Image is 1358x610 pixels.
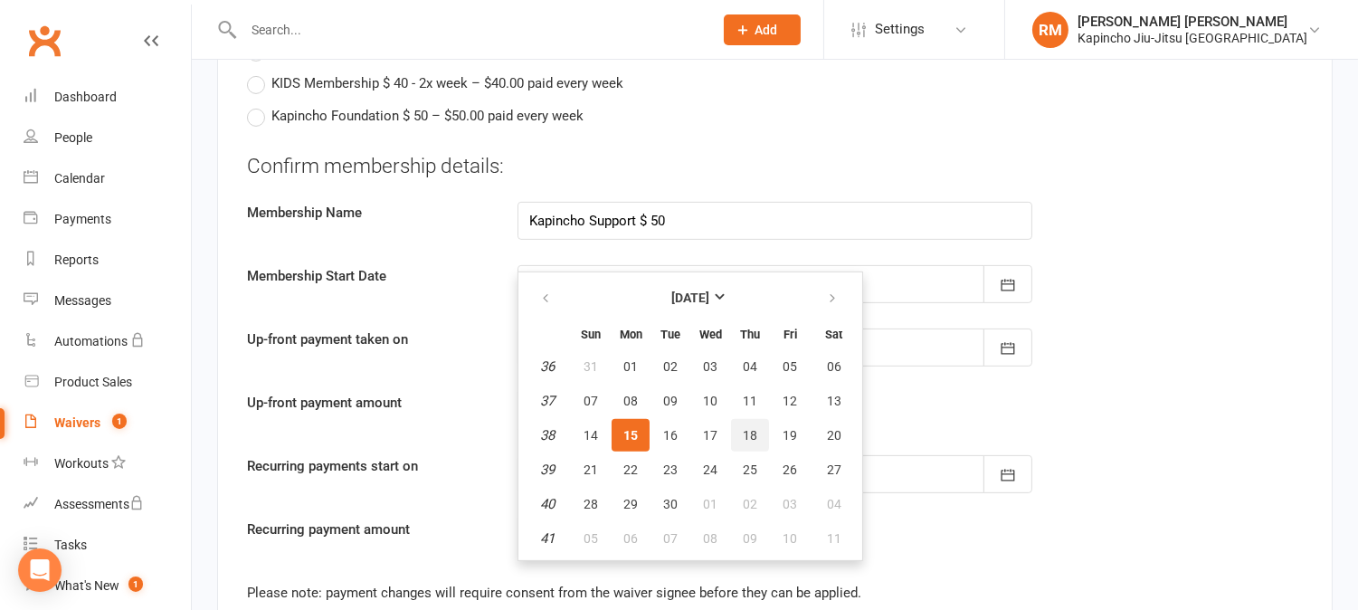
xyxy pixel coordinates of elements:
button: 04 [811,488,857,520]
em: 41 [540,530,555,547]
label: Membership Start Date [233,265,504,287]
span: 11 [743,394,757,408]
span: 07 [663,531,678,546]
em: 39 [540,462,555,478]
button: 08 [691,522,729,555]
button: 10 [691,385,729,417]
span: 20 [827,428,841,443]
span: 08 [623,394,638,408]
a: Tasks [24,525,191,566]
button: 22 [612,453,650,486]
em: 40 [540,496,555,512]
button: 03 [691,350,729,383]
button: 03 [771,488,809,520]
button: 25 [731,453,769,486]
span: 05 [783,359,797,374]
button: 04 [731,350,769,383]
a: People [24,118,191,158]
div: RM [1032,12,1068,48]
span: 27 [827,462,841,477]
span: 1 [128,577,143,592]
div: Workouts [54,456,109,471]
button: 08 [612,385,650,417]
button: 01 [612,350,650,383]
label: Up-front payment amount [233,392,504,414]
span: Add [755,23,778,37]
span: 04 [827,497,841,511]
span: 29 [623,497,638,511]
span: 11 [827,531,841,546]
button: 13 [811,385,857,417]
a: Assessments [24,484,191,525]
div: Dashboard [54,90,117,104]
button: 24 [691,453,729,486]
button: 01 [691,488,729,520]
span: 09 [743,531,757,546]
input: Search... [238,17,700,43]
label: Recurring payment amount [233,519,504,540]
a: Workouts [24,443,191,484]
button: 02 [731,488,769,520]
button: 26 [771,453,809,486]
small: Sunday [581,328,601,341]
span: 03 [703,359,717,374]
a: Messages [24,281,191,321]
div: [PERSON_NAME] [PERSON_NAME] [1078,14,1307,30]
button: 29 [612,488,650,520]
span: 1 [112,414,127,429]
small: Monday [620,328,642,341]
span: 31 [584,359,598,374]
span: 07 [584,394,598,408]
span: 17 [703,428,717,443]
span: 05 [584,531,598,546]
button: 12 [771,385,809,417]
em: 37 [540,393,555,409]
button: 02 [651,350,689,383]
button: 06 [811,350,857,383]
span: 06 [623,531,638,546]
span: 09 [663,394,678,408]
span: Kapincho Foundation $ 50 – $50.00 paid every week [271,105,584,124]
button: 27 [811,453,857,486]
span: 01 [623,359,638,374]
button: 17 [691,419,729,452]
span: 02 [663,359,678,374]
span: 18 [743,428,757,443]
button: 16 [651,419,689,452]
button: 23 [651,453,689,486]
span: 25 [743,462,757,477]
button: 07 [651,522,689,555]
a: What's New1 [24,566,191,606]
span: 03 [783,497,797,511]
button: 14 [572,419,610,452]
span: 13 [827,394,841,408]
label: Recurring payments start on [233,455,504,477]
button: 11 [811,522,857,555]
small: Saturday [825,328,842,341]
small: Tuesday [660,328,680,341]
button: 30 [651,488,689,520]
a: Payments [24,199,191,240]
span: 22 [623,462,638,477]
span: 15 [623,428,638,443]
div: Product Sales [54,375,132,389]
a: Dashboard [24,77,191,118]
span: 26 [783,462,797,477]
div: Reports [54,253,99,267]
span: 28 [584,497,598,511]
em: 36 [540,358,555,375]
div: Assessments [54,497,144,511]
a: Calendar [24,158,191,199]
button: 09 [731,522,769,555]
button: 19 [771,419,809,452]
button: 21 [572,453,610,486]
span: 19 [783,428,797,443]
div: Please note: payment changes will require consent from the waiver signee before they can be applied. [247,582,1303,604]
button: 06 [612,522,650,555]
div: Confirm membership details: [247,152,1303,181]
span: 04 [743,359,757,374]
span: 06 [827,359,841,374]
label: Up-front payment taken on [233,329,504,350]
span: 01 [703,497,717,511]
button: 05 [572,522,610,555]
